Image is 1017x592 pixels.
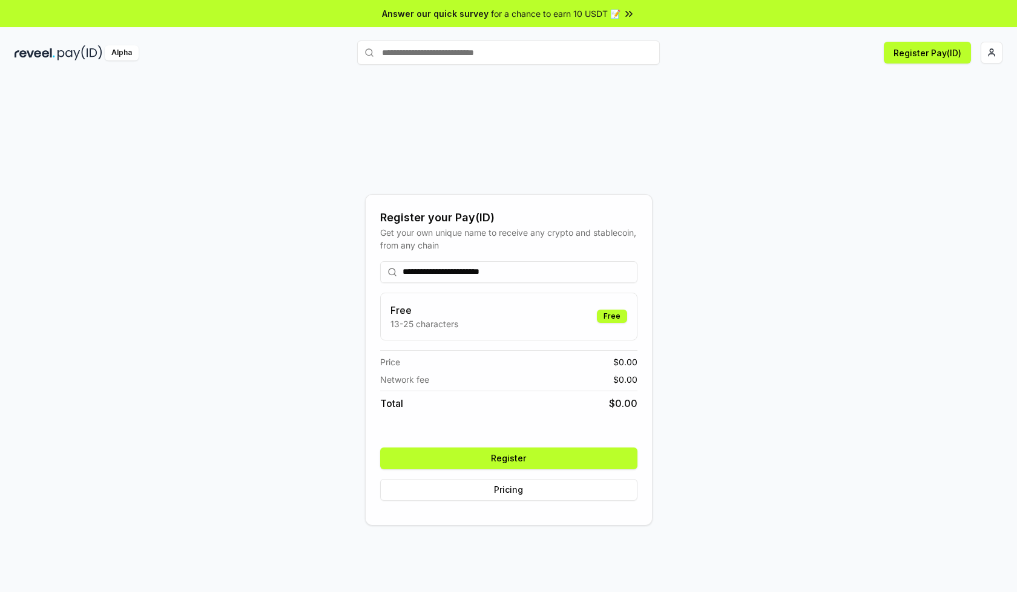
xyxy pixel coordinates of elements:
span: $ 0.00 [613,356,637,368]
div: Free [597,310,627,323]
div: Register your Pay(ID) [380,209,637,226]
p: 13-25 characters [390,317,458,330]
button: Register [380,447,637,469]
img: reveel_dark [15,45,55,60]
span: $ 0.00 [613,373,637,386]
img: pay_id [58,45,102,60]
button: Register Pay(ID) [884,42,971,63]
button: Pricing [380,479,637,501]
h3: Free [390,303,458,317]
div: Get your own unique name to receive any crypto and stablecoin, from any chain [380,226,637,252]
span: $ 0.00 [609,396,637,411]
span: for a chance to earn 10 USDT 📝 [491,7,620,20]
span: Answer our quick survey [382,7,489,20]
span: Total [380,396,403,411]
div: Alpha [105,45,139,60]
span: Network fee [380,373,429,386]
span: Price [380,356,400,368]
